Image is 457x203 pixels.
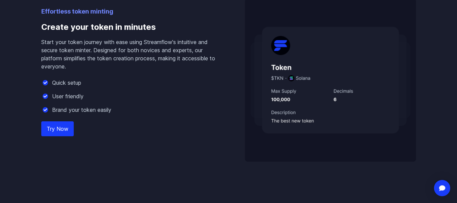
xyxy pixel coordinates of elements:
[52,106,111,114] p: Brand your token easily
[52,92,84,100] p: User friendly
[41,121,74,136] a: Try Now
[41,7,223,16] p: Effortless token minting
[41,38,223,70] p: Start your token journey with ease using Streamflow's intuitive and secure token minter. Designed...
[434,180,450,196] div: Open Intercom Messenger
[52,79,81,87] p: Quick setup
[41,16,223,38] h3: Create your token in minutes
